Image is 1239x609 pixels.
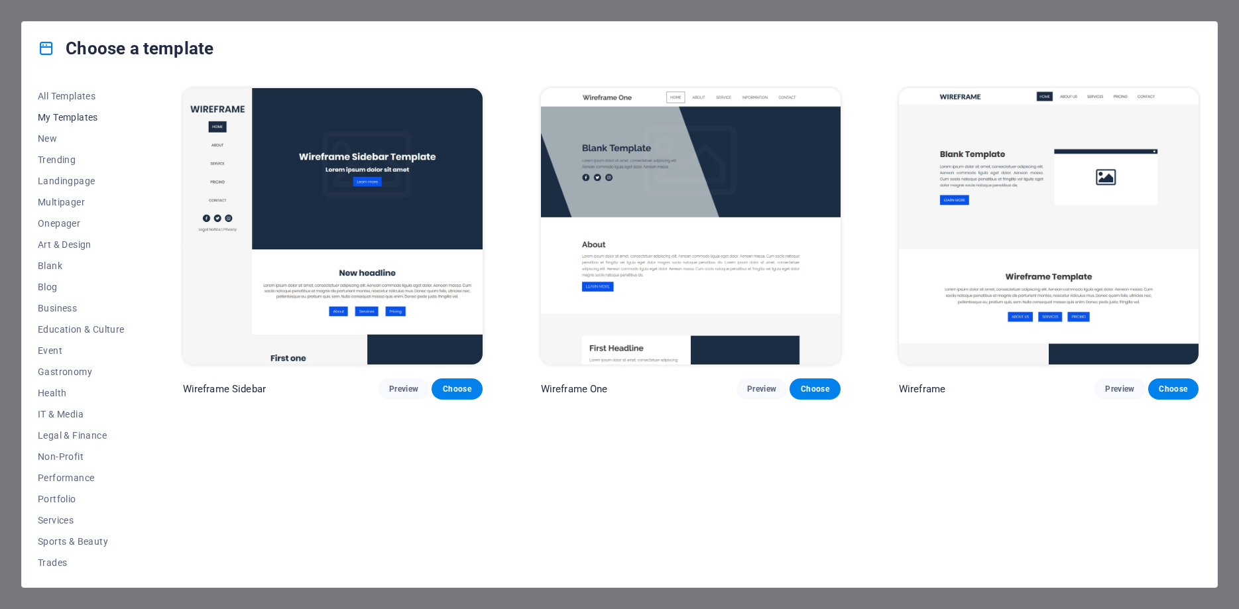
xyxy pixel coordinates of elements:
[38,552,125,573] button: Trades
[38,213,125,234] button: Onepager
[432,378,482,400] button: Choose
[38,133,125,144] span: New
[38,128,125,149] button: New
[38,557,125,568] span: Trades
[899,382,945,396] p: Wireframe
[38,176,125,186] span: Landingpage
[790,378,840,400] button: Choose
[183,382,266,396] p: Wireframe Sidebar
[38,276,125,298] button: Blog
[38,260,125,271] span: Blank
[38,345,125,356] span: Event
[38,388,125,398] span: Health
[38,218,125,229] span: Onepager
[38,494,125,504] span: Portfolio
[38,112,125,123] span: My Templates
[389,384,418,394] span: Preview
[38,282,125,292] span: Blog
[541,88,841,364] img: Wireframe One
[38,425,125,446] button: Legal & Finance
[38,154,125,165] span: Trending
[1094,378,1145,400] button: Preview
[38,239,125,250] span: Art & Design
[38,170,125,192] button: Landingpage
[1105,384,1134,394] span: Preview
[38,366,125,377] span: Gastronomy
[38,303,125,313] span: Business
[38,107,125,128] button: My Templates
[1159,384,1188,394] span: Choose
[38,192,125,213] button: Multipager
[38,409,125,419] span: IT & Media
[38,382,125,404] button: Health
[38,531,125,552] button: Sports & Beauty
[38,467,125,488] button: Performance
[38,488,125,510] button: Portfolio
[379,378,429,400] button: Preview
[38,255,125,276] button: Blank
[38,85,125,107] button: All Templates
[38,515,125,526] span: Services
[38,340,125,361] button: Event
[38,38,213,59] h4: Choose a template
[38,324,125,335] span: Education & Culture
[38,446,125,467] button: Non-Profit
[38,404,125,425] button: IT & Media
[38,451,125,462] span: Non-Profit
[38,91,125,101] span: All Templates
[38,472,125,483] span: Performance
[38,197,125,207] span: Multipager
[737,378,787,400] button: Preview
[1148,378,1199,400] button: Choose
[38,298,125,319] button: Business
[541,382,608,396] p: Wireframe One
[38,430,125,441] span: Legal & Finance
[38,536,125,547] span: Sports & Beauty
[747,384,776,394] span: Preview
[38,361,125,382] button: Gastronomy
[800,384,829,394] span: Choose
[183,88,483,364] img: Wireframe Sidebar
[38,319,125,340] button: Education & Culture
[38,510,125,531] button: Services
[899,88,1199,364] img: Wireframe
[442,384,471,394] span: Choose
[38,234,125,255] button: Art & Design
[38,149,125,170] button: Trending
